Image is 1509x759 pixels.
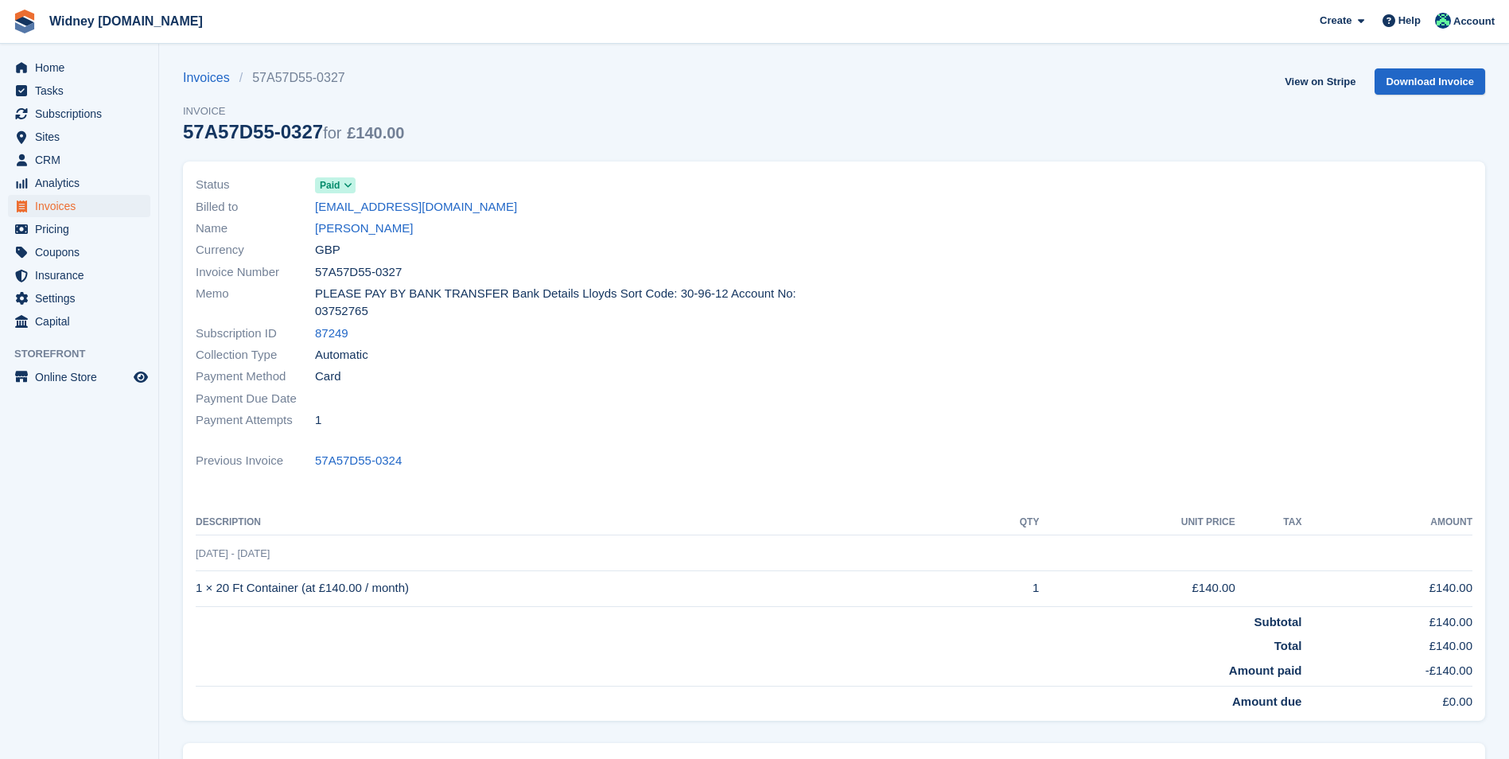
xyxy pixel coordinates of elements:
a: Preview store [131,368,150,387]
span: [DATE] - [DATE] [196,547,270,559]
span: Pricing [35,218,130,240]
img: Emma [1435,13,1451,29]
span: GBP [315,241,340,259]
span: Name [196,220,315,238]
span: Account [1453,14,1495,29]
a: menu [8,218,150,240]
span: Invoice [183,103,404,119]
span: Online Store [35,366,130,388]
span: Payment Method [196,368,315,386]
span: Currency [196,241,315,259]
span: Insurance [35,264,130,286]
a: Paid [315,176,356,194]
span: Billed to [196,198,315,216]
span: 1 [315,411,321,430]
a: menu [8,310,150,333]
span: Collection Type [196,346,315,364]
td: £140.00 [1301,570,1472,606]
td: £140.00 [1301,606,1472,631]
td: £0.00 [1301,687,1472,711]
a: [EMAIL_ADDRESS][DOMAIN_NAME] [315,198,517,216]
span: Invoice Number [196,263,315,282]
strong: Subtotal [1254,615,1301,629]
span: Sites [35,126,130,148]
a: menu [8,366,150,388]
span: Storefront [14,346,158,362]
span: 57A57D55-0327 [315,263,402,282]
a: View on Stripe [1278,68,1362,95]
span: Analytics [35,172,130,194]
span: Subscriptions [35,103,130,125]
a: menu [8,241,150,263]
div: 57A57D55-0327 [183,121,404,142]
span: Payment Due Date [196,390,315,408]
span: Help [1398,13,1421,29]
span: Automatic [315,346,368,364]
span: Create [1320,13,1351,29]
span: Memo [196,285,315,321]
a: menu [8,126,150,148]
th: Description [196,510,968,535]
a: menu [8,103,150,125]
a: 57A57D55-0324 [315,452,402,470]
th: Tax [1235,510,1302,535]
a: [PERSON_NAME] [315,220,413,238]
span: Payment Attempts [196,411,315,430]
th: Amount [1301,510,1472,535]
td: -£140.00 [1301,656,1472,687]
td: 1 [968,570,1039,606]
td: £140.00 [1039,570,1235,606]
nav: breadcrumbs [183,68,404,88]
span: for [323,124,341,142]
a: menu [8,56,150,79]
span: Invoices [35,195,130,217]
a: Download Invoice [1375,68,1485,95]
span: Coupons [35,241,130,263]
strong: Total [1274,639,1302,652]
a: 87249 [315,325,348,343]
span: Settings [35,287,130,309]
strong: Amount paid [1229,664,1302,677]
a: menu [8,172,150,194]
span: Home [35,56,130,79]
span: Card [315,368,341,386]
a: menu [8,195,150,217]
td: 1 × 20 Ft Container (at £140.00 / month) [196,570,968,606]
span: Status [196,176,315,194]
a: menu [8,149,150,171]
span: £140.00 [347,124,404,142]
th: QTY [968,510,1039,535]
span: Capital [35,310,130,333]
img: stora-icon-8386f47178a22dfd0bd8f6a31ec36ba5ce8667c1dd55bd0f319d3a0aa187defe.svg [13,10,37,33]
a: menu [8,264,150,286]
th: Unit Price [1039,510,1235,535]
a: Invoices [183,68,239,88]
span: Subscription ID [196,325,315,343]
a: menu [8,80,150,102]
strong: Amount due [1232,695,1302,708]
span: CRM [35,149,130,171]
a: Widney [DOMAIN_NAME] [43,8,209,34]
span: Previous Invoice [196,452,315,470]
td: £140.00 [1301,631,1472,656]
span: Paid [320,178,340,193]
a: menu [8,287,150,309]
span: PLEASE PAY BY BANK TRANSFER Bank Details Lloyds Sort Code: 30-96-12 Account No: 03752765 [315,285,825,321]
span: Tasks [35,80,130,102]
